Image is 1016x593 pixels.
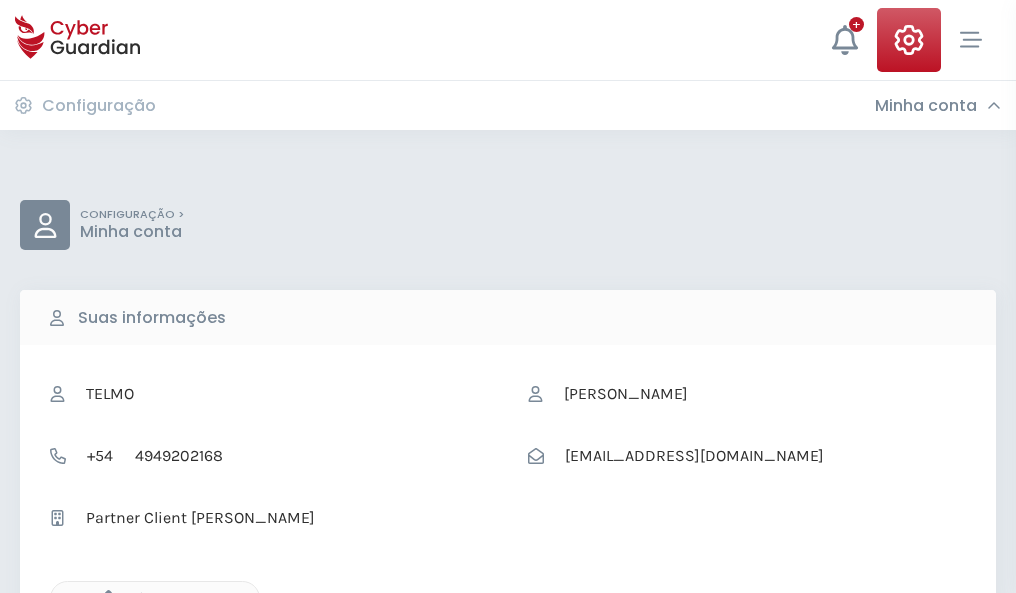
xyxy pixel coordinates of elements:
[78,306,226,330] b: Suas informações
[76,437,124,475] span: +54
[875,96,977,116] h3: Minha conta
[80,208,184,222] p: CONFIGURAÇÃO >
[80,222,184,242] p: Minha conta
[42,96,156,116] h3: Configuração
[875,96,1001,116] div: Minha conta
[124,437,488,475] input: Telefone
[849,17,864,32] div: +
